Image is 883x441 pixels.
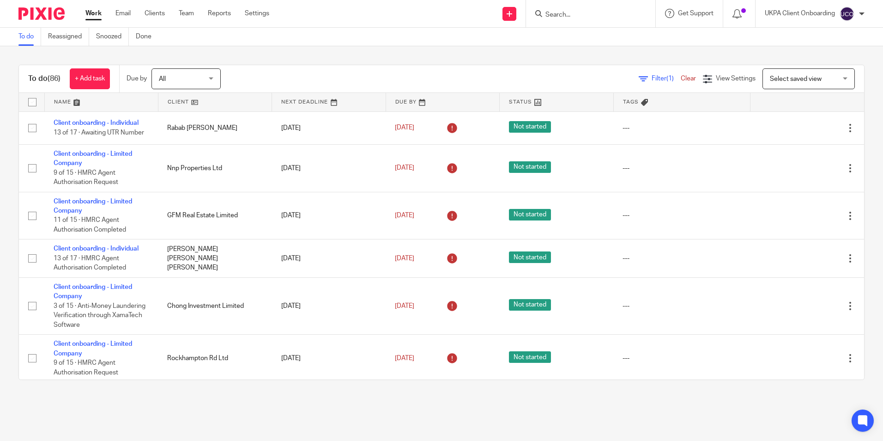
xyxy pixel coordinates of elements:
a: Done [136,28,158,46]
a: Snoozed [96,28,129,46]
div: --- [623,164,741,173]
td: [DATE] [272,335,386,382]
a: Reassigned [48,28,89,46]
span: Get Support [678,10,714,17]
span: Filter [652,75,681,82]
a: Client onboarding - Individual [54,245,139,252]
a: Client onboarding - Limited Company [54,341,132,356]
a: Client onboarding - Limited Company [54,284,132,300]
div: --- [623,254,741,263]
h1: To do [28,74,60,84]
span: Select saved view [770,76,822,82]
a: Reports [208,9,231,18]
td: GFM Real Estate Limited [158,192,272,239]
div: --- [623,211,741,220]
a: Client onboarding - Limited Company [54,198,132,214]
td: Rabab [PERSON_NAME] [158,111,272,144]
span: 3 of 15 · Anti-Money Laundering Verification through XamaTech Software [54,303,145,328]
a: Work [85,9,102,18]
span: [DATE] [395,125,414,131]
a: To do [18,28,41,46]
span: Not started [509,209,551,220]
a: Clear [681,75,696,82]
span: [DATE] [395,355,414,361]
p: Due by [127,74,147,83]
span: All [159,76,166,82]
img: svg%3E [840,6,854,21]
a: Email [115,9,131,18]
span: Tags [623,99,639,104]
a: Client onboarding - Limited Company [54,151,132,166]
td: [PERSON_NAME] [PERSON_NAME] [PERSON_NAME] [158,239,272,277]
span: [DATE] [395,212,414,219]
td: [DATE] [272,144,386,192]
div: --- [623,354,741,363]
p: UKPA Client Onboarding [765,9,835,18]
td: [DATE] [272,277,386,334]
div: --- [623,123,741,133]
input: Search [544,11,628,19]
span: Not started [509,121,551,133]
span: Not started [509,351,551,363]
span: (1) [666,75,674,82]
span: 9 of 15 · HMRC Agent Authorisation Request [54,170,118,186]
div: --- [623,301,741,311]
span: 9 of 15 · HMRC Agent Authorisation Request [54,360,118,376]
td: Chong Investment Limited [158,277,272,334]
a: Clients [145,9,165,18]
img: Pixie [18,7,65,20]
td: [DATE] [272,111,386,144]
a: Settings [245,9,269,18]
span: [DATE] [395,303,414,309]
span: 13 of 17 · HMRC Agent Authorisation Completed [54,255,126,271]
td: Rockhampton Rd Ltd [158,335,272,382]
td: Nnp Properties Ltd [158,144,272,192]
span: [DATE] [395,255,414,262]
span: Not started [509,251,551,263]
a: Team [179,9,194,18]
a: Client onboarding - Individual [54,120,139,126]
span: Not started [509,161,551,173]
td: [DATE] [272,192,386,239]
a: + Add task [70,68,110,89]
span: [DATE] [395,165,414,171]
span: Not started [509,299,551,311]
span: View Settings [716,75,756,82]
span: 13 of 17 · Awaiting UTR Number [54,129,144,136]
span: (86) [48,75,60,82]
td: [DATE] [272,239,386,277]
span: 11 of 15 · HMRC Agent Authorisation Completed [54,217,126,233]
